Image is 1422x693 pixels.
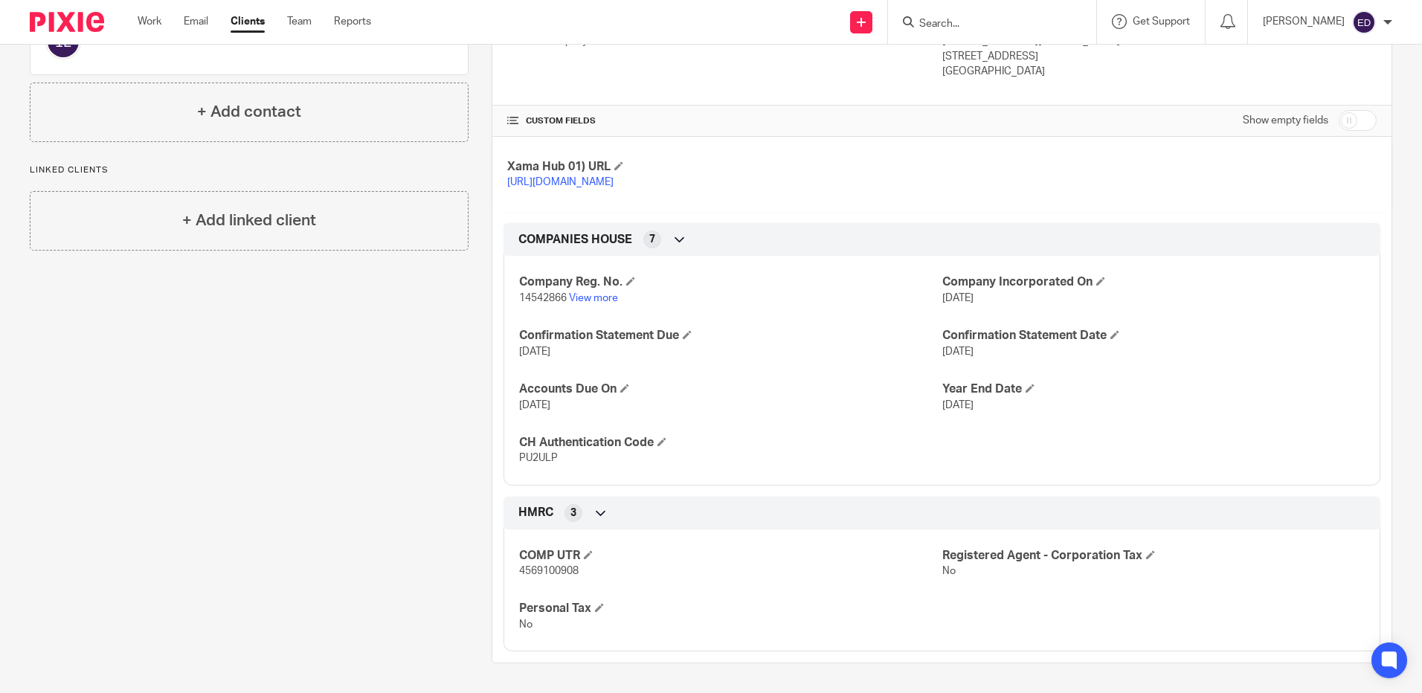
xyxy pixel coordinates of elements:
span: COMPANIES HOUSE [518,232,632,248]
h4: Accounts Due On [519,381,942,397]
input: Search [918,18,1052,31]
span: Get Support [1133,16,1190,27]
span: 4569100908 [519,566,579,576]
span: [DATE] [519,400,550,410]
a: Email [184,14,208,29]
a: Work [138,14,161,29]
a: Team [287,14,312,29]
p: [GEOGRAPHIC_DATA] [942,64,1377,79]
a: Clients [231,14,265,29]
h4: Confirmation Statement Date [942,328,1365,344]
span: [DATE] [942,293,974,303]
h4: CUSTOM FIELDS [507,115,942,127]
span: [DATE] [942,400,974,410]
span: 14542866 [519,293,567,303]
span: HMRC [518,505,553,520]
h4: Company Incorporated On [942,274,1365,290]
h4: Year End Date [942,381,1365,397]
h4: + Add contact [197,100,301,123]
span: [DATE] [519,346,550,357]
a: View more [569,293,618,303]
h4: Personal Tax [519,601,942,616]
h4: Registered Agent - Corporation Tax [942,548,1365,564]
span: PU2ULP [519,453,558,463]
h4: CH Authentication Code [519,435,942,451]
label: Show empty fields [1243,113,1328,128]
span: [DATE] [942,346,974,357]
span: No [519,619,533,630]
span: 3 [570,506,576,520]
span: 7 [649,232,655,247]
img: Pixie [30,12,104,32]
h4: Confirmation Statement Due [519,328,942,344]
h4: Company Reg. No. [519,274,942,290]
p: [STREET_ADDRESS] [942,49,1377,64]
p: [PERSON_NAME] [1263,14,1345,29]
h4: Xama Hub 01) URL [507,159,942,175]
h4: COMP UTR [519,548,942,564]
span: No [942,566,956,576]
p: Linked clients [30,164,469,176]
a: [URL][DOMAIN_NAME] [507,177,614,187]
a: Reports [334,14,371,29]
h4: + Add linked client [182,209,316,232]
img: svg%3E [1352,10,1376,34]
